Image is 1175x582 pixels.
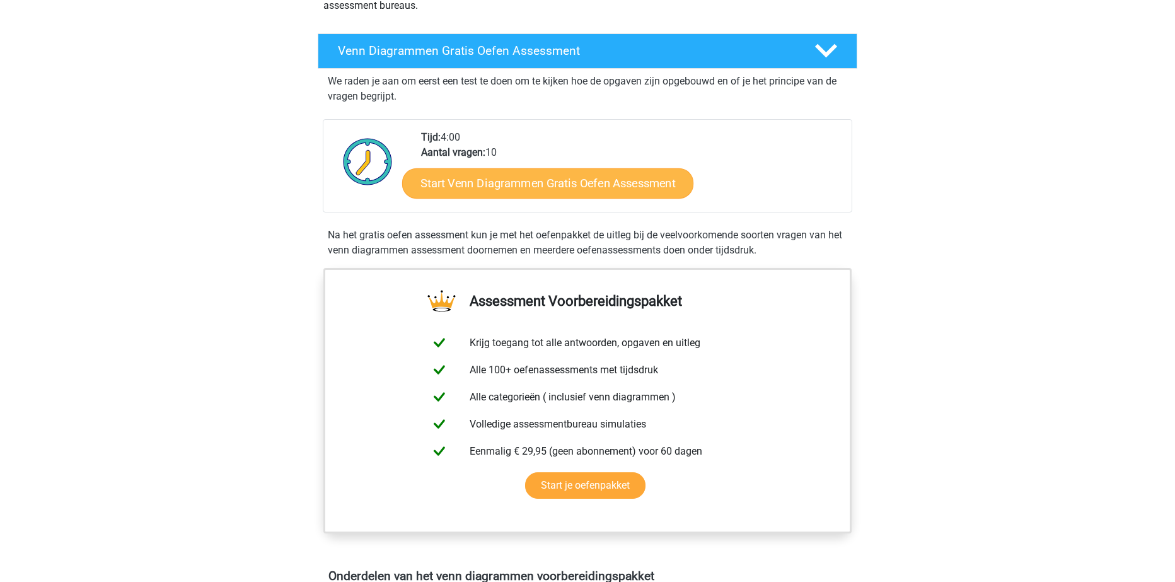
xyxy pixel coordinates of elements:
a: Start Venn Diagrammen Gratis Oefen Assessment [402,168,693,199]
div: 4:00 10 [412,130,851,212]
h4: Venn Diagrammen Gratis Oefen Assessment [338,44,794,58]
div: Na het gratis oefen assessment kun je met het oefenpakket de uitleg bij de veelvoorkomende soorte... [323,228,852,258]
a: Start je oefenpakket [525,472,645,499]
a: Venn Diagrammen Gratis Oefen Assessment [313,33,862,69]
b: Aantal vragen: [421,146,485,158]
img: Klok [336,130,400,193]
b: Tijd: [421,131,441,143]
p: We raden je aan om eerst een test te doen om te kijken hoe de opgaven zijn opgebouwd en of je het... [328,74,847,104]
